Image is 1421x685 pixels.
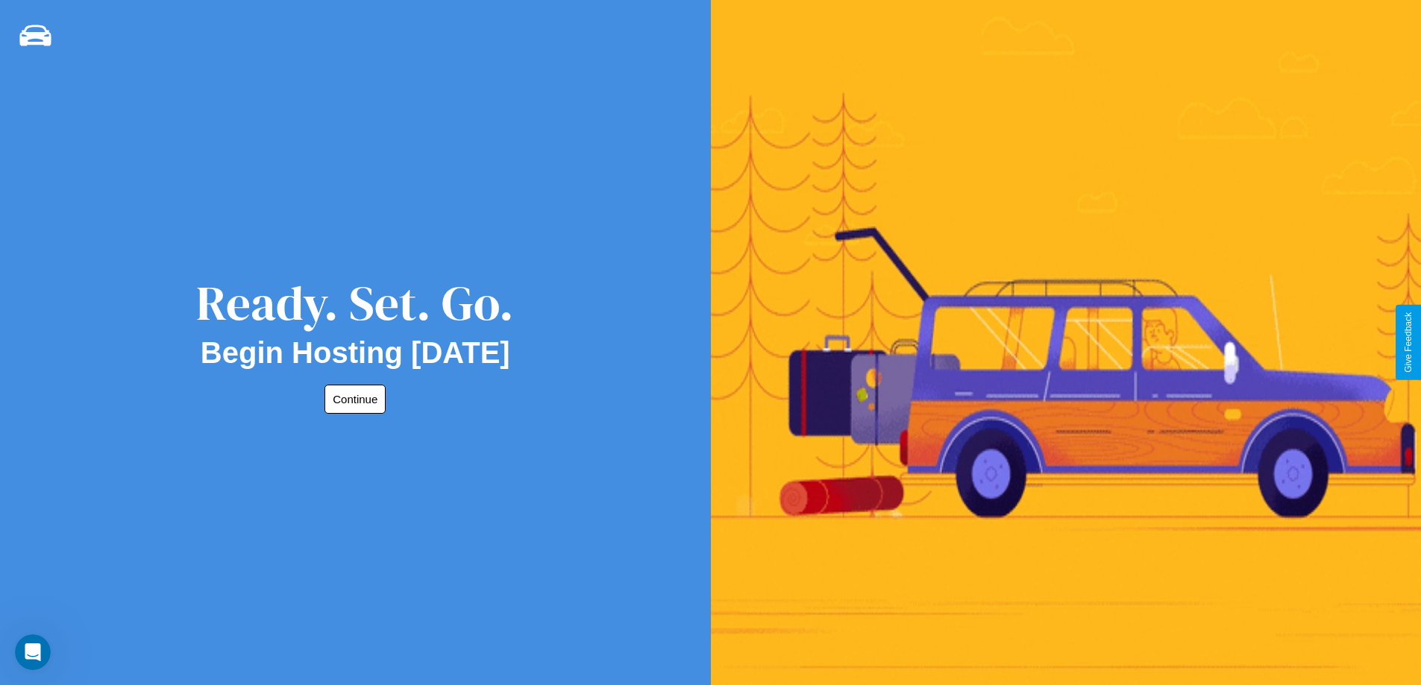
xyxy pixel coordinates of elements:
div: Ready. Set. Go. [196,270,514,336]
div: Give Feedback [1403,312,1414,373]
button: Continue [324,385,386,414]
iframe: Intercom live chat [15,634,51,670]
h2: Begin Hosting [DATE] [201,336,510,370]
